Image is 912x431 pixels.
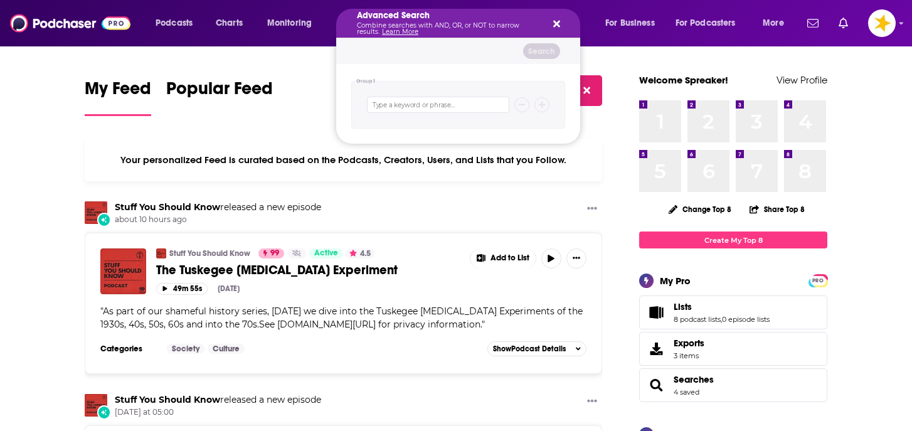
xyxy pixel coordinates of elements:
button: Share Top 8 [749,197,805,221]
a: Welcome Spreaker! [639,74,728,86]
div: New Episode [97,213,111,226]
span: Add to List [490,253,529,263]
button: open menu [147,13,209,33]
img: User Profile [868,9,896,37]
span: PRO [810,276,825,285]
button: Show More Button [582,201,602,217]
span: For Podcasters [676,14,736,32]
span: Popular Feed [166,78,273,107]
a: Searches [644,376,669,394]
input: Type a keyword or phrase... [367,97,509,113]
div: New Episode [97,405,111,419]
span: Podcasts [156,14,193,32]
a: 8 podcast lists [674,315,721,324]
button: Show profile menu [868,9,896,37]
a: Popular Feed [166,78,273,116]
span: My Feed [85,78,151,107]
h3: released a new episode [115,201,321,213]
img: Podchaser - Follow, Share and Rate Podcasts [10,11,130,35]
a: Show notifications dropdown [802,13,824,34]
a: 0 episode lists [722,315,770,324]
img: Stuff You Should Know [85,201,107,224]
img: Stuff You Should Know [156,248,166,258]
span: Exports [644,340,669,358]
button: ShowPodcast Details [487,341,586,356]
span: [DATE] at 05:00 [115,407,321,418]
a: PRO [810,275,825,285]
span: Lists [639,295,827,329]
span: Searches [639,368,827,402]
span: , [721,315,722,324]
a: Active [309,248,343,258]
a: My Feed [85,78,151,116]
button: Show More Button [470,248,536,269]
span: Exports [674,338,704,349]
button: 49m 55s [156,283,208,295]
a: Lists [644,304,669,321]
div: Search podcasts, credits, & more... [348,9,592,38]
button: Search [523,43,560,59]
button: open menu [597,13,671,33]
span: For Business [605,14,655,32]
span: Logged in as Spreaker_Prime [868,9,896,37]
span: " " [100,306,583,330]
span: As part of our shameful history series, [DATE] we dive into the Tuskegee [MEDICAL_DATA] Experimen... [100,306,583,330]
div: Your personalized Feed is curated based on the Podcasts, Creators, Users, and Lists that you Follow. [85,139,602,181]
span: Monitoring [267,14,312,32]
a: The Tuskegee [MEDICAL_DATA] Experiment [156,262,461,278]
img: The Tuskegee Syphilis Experiment [100,248,146,294]
span: More [763,14,784,32]
button: Show More Button [582,394,602,410]
a: Stuff You Should Know [115,201,220,213]
a: Learn More [382,28,418,36]
button: 4.5 [346,248,374,258]
button: Show More Button [566,248,586,269]
div: [DATE] [218,284,240,293]
span: Show Podcast Details [493,344,566,353]
a: Lists [674,301,770,312]
a: 4 saved [674,388,699,396]
button: Change Top 8 [661,201,739,217]
a: Show notifications dropdown [834,13,853,34]
a: Create My Top 8 [639,231,827,248]
a: View Profile [777,74,827,86]
a: Charts [208,13,250,33]
span: Active [314,247,338,260]
div: My Pro [660,275,691,287]
span: Lists [674,301,692,312]
a: Stuff You Should Know [115,394,220,405]
h4: Group 1 [356,78,376,84]
span: The Tuskegee [MEDICAL_DATA] Experiment [156,262,398,278]
a: 99 [258,248,284,258]
h3: Categories [100,344,157,354]
h5: Advanced Search [357,11,539,20]
img: Stuff You Should Know [85,394,107,417]
a: Culture [208,344,245,354]
button: open menu [258,13,328,33]
span: 3 items [674,351,704,360]
span: Charts [216,14,243,32]
span: 99 [270,247,279,260]
a: Stuff You Should Know [169,248,250,258]
button: open menu [754,13,800,33]
button: open menu [667,13,754,33]
p: Combine searches with AND, OR, or NOT to narrow results. [357,23,539,35]
a: Society [167,344,204,354]
span: about 10 hours ago [115,215,321,225]
a: Exports [639,332,827,366]
a: Searches [674,374,714,385]
h3: released a new episode [115,394,321,406]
